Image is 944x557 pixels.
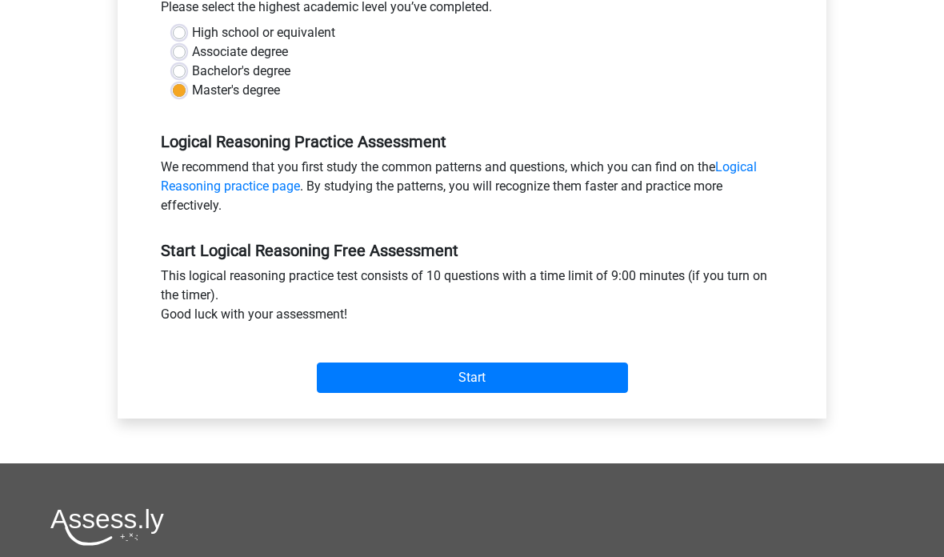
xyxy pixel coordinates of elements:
[192,82,280,101] label: Master's degree
[192,24,335,43] label: High school or equivalent
[50,509,164,547] img: Assessly logo
[161,133,783,152] h5: Logical Reasoning Practice Assessment
[317,363,628,394] input: Start
[149,158,795,222] div: We recommend that you first study the common patterns and questions, which you can find on the . ...
[192,43,288,62] label: Associate degree
[149,267,795,331] div: This logical reasoning practice test consists of 10 questions with a time limit of 9:00 minutes (...
[161,242,783,261] h5: Start Logical Reasoning Free Assessment
[192,62,290,82] label: Bachelor's degree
